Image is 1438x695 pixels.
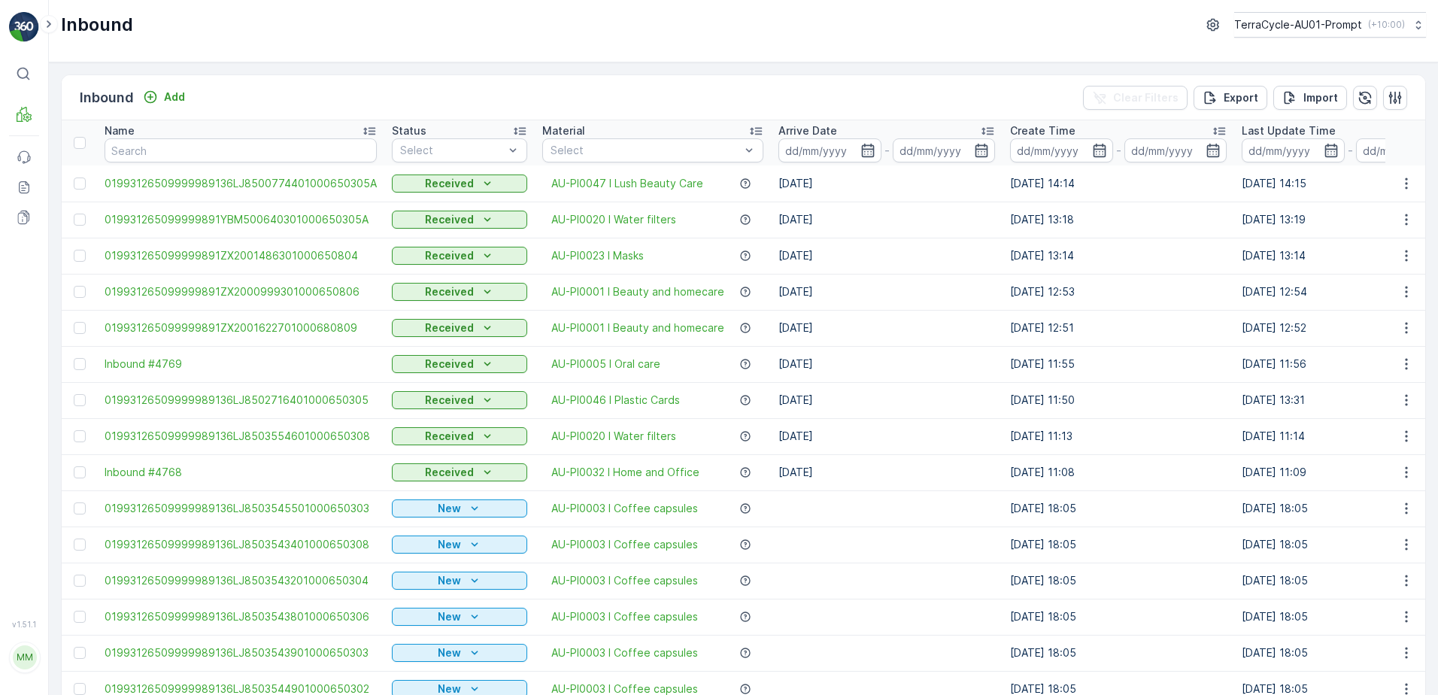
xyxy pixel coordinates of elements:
a: 01993126509999989136LJ8503554601000650308 [105,429,377,444]
td: [DATE] [771,165,1003,202]
span: 01993126509999989136LJ8503543801000650306 [105,609,377,624]
a: AU-PI0020 I Water filters [551,429,676,444]
p: Received [425,357,474,372]
input: dd/mm/yyyy [1010,138,1113,162]
p: Received [425,465,474,480]
a: 019931265099999891YBM500640301000650305A [105,212,377,227]
button: New [392,644,527,662]
a: 01993126509999989136LJ8503543401000650308 [105,537,377,552]
td: [DATE] 18:05 [1003,635,1234,671]
span: 01993126509999989136LJ8502716401000650305 [105,393,377,408]
p: Select [400,143,504,158]
td: [DATE] 18:05 [1003,527,1234,563]
button: New [392,536,527,554]
td: [DATE] [771,454,1003,490]
td: [DATE] [771,202,1003,238]
button: Received [392,319,527,337]
div: Toggle Row Selected [74,358,86,370]
a: AU-PI0005 I Oral care [551,357,660,372]
a: AU-PI0001 I Beauty and homecare [551,320,724,335]
p: New [438,645,461,660]
button: Received [392,391,527,409]
button: MM [9,632,39,683]
span: 019931265099999891ZX2001622701000680809 [105,320,377,335]
div: Toggle Row Selected [74,214,86,226]
a: AU-PI0001 I Beauty and homecare [551,284,724,299]
a: AU-PI0047 I Lush Beauty Care [551,176,703,191]
div: Toggle Row Selected [74,502,86,514]
td: [DATE] [771,418,1003,454]
p: New [438,537,461,552]
p: Received [425,393,474,408]
p: New [438,501,461,516]
p: Select [551,143,740,158]
div: Toggle Row Selected [74,647,86,659]
td: [DATE] 11:50 [1003,382,1234,418]
div: MM [13,645,37,669]
p: Received [425,429,474,444]
a: 01993126509999989136LJ8503545501000650303 [105,501,377,516]
button: Received [392,211,527,229]
p: Clear Filters [1113,90,1179,105]
td: [DATE] [771,382,1003,418]
td: [DATE] 12:51 [1003,310,1234,346]
p: Arrive Date [778,123,837,138]
td: [DATE] 13:14 [1003,238,1234,274]
div: Toggle Row Selected [74,575,86,587]
a: AU-PI0020 I Water filters [551,212,676,227]
a: 019931265099999891ZX2000999301000650806 [105,284,377,299]
a: AU-PI0003 I Coffee capsules [551,573,698,588]
a: 01993126509999989136LJ8500774401000650305A [105,176,377,191]
p: Material [542,123,585,138]
div: Toggle Row Selected [74,611,86,623]
p: Received [425,212,474,227]
p: - [1116,141,1121,159]
input: dd/mm/yyyy [1124,138,1227,162]
a: Inbound #4768 [105,465,377,480]
span: v 1.51.1 [9,620,39,629]
div: Toggle Row Selected [74,683,86,695]
p: Import [1303,90,1338,105]
input: Search [105,138,377,162]
span: AU-PI0003 I Coffee capsules [551,645,698,660]
p: Received [425,176,474,191]
a: AU-PI0032 I Home and Office [551,465,699,480]
p: Status [392,123,426,138]
div: Toggle Row Selected [74,430,86,442]
td: [DATE] 18:05 [1003,490,1234,527]
a: 019931265099999891ZX2001486301000650804 [105,248,377,263]
a: AU-PI0023 I Masks [551,248,644,263]
button: New [392,608,527,626]
input: dd/mm/yyyy [893,138,996,162]
td: [DATE] 13:18 [1003,202,1234,238]
a: AU-PI0003 I Coffee capsules [551,501,698,516]
p: Received [425,284,474,299]
p: - [1348,141,1353,159]
a: 01993126509999989136LJ8503543901000650303 [105,645,377,660]
span: 01993126509999989136LJ8503543201000650304 [105,573,377,588]
td: [DATE] [771,274,1003,310]
td: [DATE] 18:05 [1003,563,1234,599]
a: AU-PI0003 I Coffee capsules [551,537,698,552]
td: [DATE] 18:05 [1003,599,1234,635]
span: Inbound #4769 [105,357,377,372]
div: Toggle Row Selected [74,250,86,262]
td: [DATE] 11:13 [1003,418,1234,454]
p: - [884,141,890,159]
button: Received [392,283,527,301]
div: Toggle Row Selected [74,466,86,478]
button: Received [392,463,527,481]
p: ( +10:00 ) [1368,19,1405,31]
td: [DATE] 12:53 [1003,274,1234,310]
